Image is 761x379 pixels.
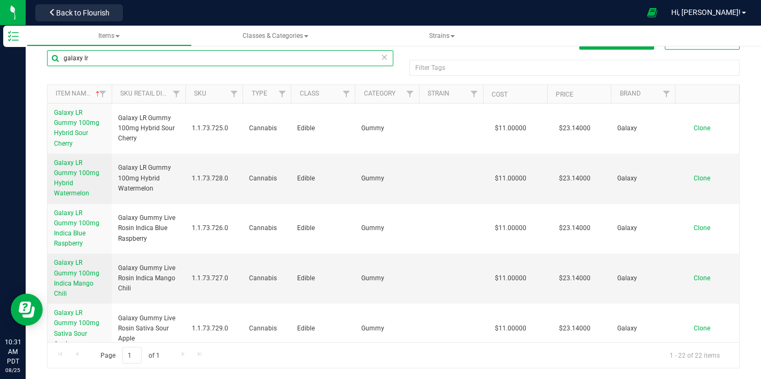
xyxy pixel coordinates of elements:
[54,258,105,299] a: Galaxy LR Gummy 100mg Indica Mango Chili
[91,347,168,364] span: Page of 1
[401,85,419,103] a: Filter
[297,123,348,133] span: Edible
[554,171,596,186] span: $23.14000
[5,337,21,366] p: 10:31 AM PDT
[249,173,284,184] span: Cannabis
[56,9,110,17] span: Back to Flourish
[11,294,43,326] iframe: Resource center
[5,366,21,374] p: 08/25
[428,90,449,97] a: Strain
[54,109,99,147] span: Galaxy LR Gummy 100mg Hybrid Sour Cherry
[490,271,532,286] span: $11.00000
[192,273,237,283] span: 1.1.73.727.0
[361,223,413,233] span: Gummy
[192,223,237,233] span: 1.1.73.726.0
[118,313,179,344] span: Galaxy Gummy Live Rosin Sativa Sour Apple
[8,31,19,42] inline-svg: Inventory
[120,90,200,97] a: Sku Retail Display Name
[118,113,179,144] span: Galaxy LR Gummy 100mg Hybrid Sour Cherry
[361,273,413,283] span: Gummy
[167,85,185,103] a: Filter
[361,323,413,334] span: Gummy
[657,85,675,103] a: Filter
[694,175,710,182] span: Clone
[54,309,99,348] span: Galaxy LR Gummy 100mg Sativa Sour Apple
[54,308,105,349] a: Galaxy LR Gummy 100mg Sativa Sour Apple
[337,85,355,103] a: Filter
[364,90,395,97] a: Category
[620,90,641,97] a: Brand
[694,325,721,332] a: Clone
[617,123,669,133] span: Galaxy
[300,90,319,97] a: Class
[554,271,596,286] span: $23.14000
[671,8,741,17] span: Hi, [PERSON_NAME]!
[56,90,102,97] a: Item Name
[54,208,105,249] a: Galaxy LR Gummy 100mg Indica Blue Raspberry
[297,323,348,334] span: Edible
[554,220,596,236] span: $23.14000
[249,323,284,334] span: Cannabis
[694,325,710,332] span: Clone
[556,91,573,98] a: Price
[617,223,669,233] span: Galaxy
[490,171,532,186] span: $11.00000
[661,347,728,363] span: 1 - 22 of 22 items
[554,121,596,136] span: $23.14000
[54,209,99,248] span: Galaxy LR Gummy 100mg Indica Blue Raspberry
[694,224,721,232] a: Clone
[492,91,508,98] a: Cost
[192,173,237,184] span: 1.1.73.728.0
[465,85,483,103] a: Filter
[252,90,267,97] a: Type
[694,175,721,182] a: Clone
[490,321,532,336] span: $11.00000
[98,32,120,40] span: Items
[47,50,393,66] input: Search Item Name, SKU Retail Name, or Part Number
[249,273,284,283] span: Cannabis
[297,273,348,283] span: Edible
[554,321,596,336] span: $23.14000
[640,2,664,23] span: Open Ecommerce Menu
[694,224,710,232] span: Clone
[192,123,237,133] span: 1.1.73.725.0
[35,4,123,21] button: Back to Flourish
[617,173,669,184] span: Galaxy
[122,347,142,364] input: 1
[118,213,179,244] span: Galaxy Gummy Live Rosin Indica Blue Raspberry
[54,159,99,198] span: Galaxy LR Gummy 100mg Hybrid Watermelon
[194,90,206,97] a: SKU
[54,259,99,297] span: Galaxy LR Gummy 100mg Indica Mango Chili
[297,223,348,233] span: Edible
[273,85,291,103] a: Filter
[225,85,243,103] a: Filter
[118,263,179,294] span: Galaxy Gummy Live Rosin Indica Mango Chili
[297,173,348,184] span: Edible
[617,273,669,283] span: Galaxy
[361,173,413,184] span: Gummy
[54,158,105,199] a: Galaxy LR Gummy 100mg Hybrid Watermelon
[694,124,710,132] span: Clone
[243,32,308,40] span: Classes & Categories
[694,124,721,132] a: Clone
[490,220,532,236] span: $11.00000
[694,274,721,282] a: Clone
[94,85,112,103] a: Filter
[249,123,284,133] span: Cannabis
[249,223,284,233] span: Cannabis
[361,123,413,133] span: Gummy
[192,323,237,334] span: 1.1.73.729.0
[54,108,105,149] a: Galaxy LR Gummy 100mg Hybrid Sour Cherry
[694,274,710,282] span: Clone
[490,121,532,136] span: $11.00000
[429,32,455,40] span: Strains
[617,323,669,334] span: Galaxy
[118,163,179,194] span: Galaxy LR Gummy 100mg Hybrid Watermelon
[381,50,388,64] span: Clear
